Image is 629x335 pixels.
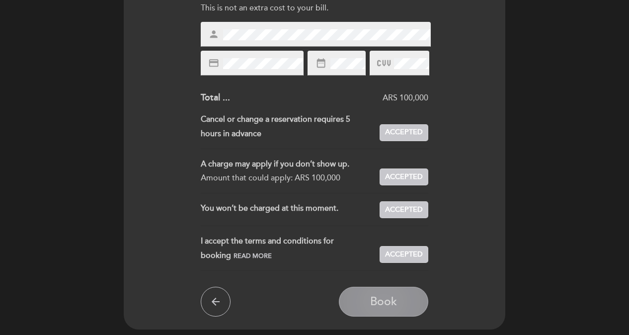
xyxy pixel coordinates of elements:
[208,29,219,40] i: person
[201,157,372,171] div: A charge may apply if you don’t show up.
[315,58,326,69] i: date_range
[201,201,380,218] div: You won’t be charged at this moment.
[201,287,231,317] button: arrow_back
[210,296,222,308] i: arrow_back
[208,58,219,69] i: credit_card
[339,287,428,317] button: Book
[380,168,428,185] button: Accepted
[201,234,380,263] div: I accept the terms and conditions for booking
[380,201,428,218] button: Accepted
[385,205,423,215] span: Accepted
[230,92,429,104] div: ARS 100,000
[380,124,428,141] button: Accepted
[201,92,230,103] span: Total ...
[385,172,423,182] span: Accepted
[201,171,372,185] div: Amount that could apply: ARS 100,000
[370,295,397,309] span: Book
[385,250,423,260] span: Accepted
[385,127,423,138] span: Accepted
[380,246,428,263] button: Accepted
[201,112,380,141] div: Cancel or change a reservation requires 5 hours in advance
[234,252,272,260] span: Read more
